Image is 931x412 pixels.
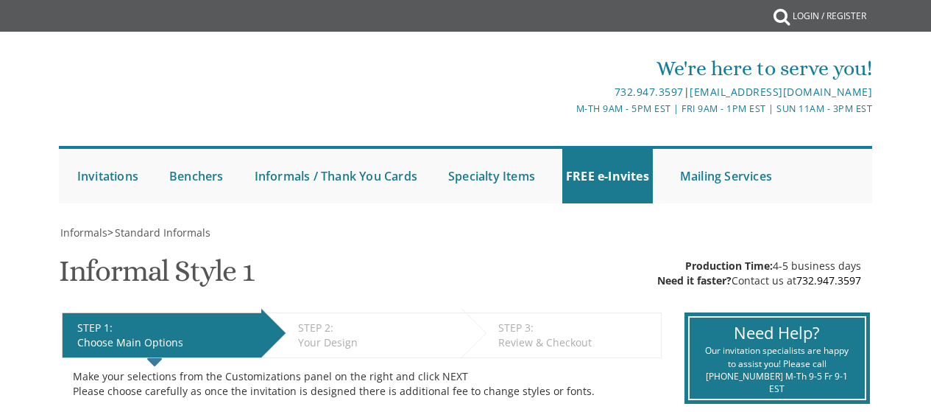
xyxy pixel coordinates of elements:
[615,85,684,99] a: 732.947.3597
[77,321,255,335] div: STEP 1:
[251,149,421,203] a: Informals / Thank You Cards
[298,335,454,350] div: Your Design
[60,226,107,240] span: Informals
[115,226,210,240] span: Standard Informals
[330,54,872,83] div: We're here to serve you!
[59,255,254,298] h1: Informal Style 1
[498,321,654,335] div: STEP 3:
[74,149,142,203] a: Invitations
[330,101,872,116] div: M-Th 9am - 5pm EST | Fri 9am - 1pm EST | Sun 11am - 3pm EST
[690,85,872,99] a: [EMAIL_ADDRESS][DOMAIN_NAME]
[107,226,210,240] span: >
[498,335,654,350] div: Review & Checkout
[657,259,861,288] div: 4-5 business days Contact us at
[701,321,854,344] div: Need Help?
[59,226,107,240] a: Informals
[166,149,227,203] a: Benchers
[298,321,454,335] div: STEP 2:
[330,83,872,101] div: |
[676,149,776,203] a: Mailing Services
[73,369,651,399] div: Make your selections from the Customizations panel on the right and click NEXT Please choose care...
[701,344,854,395] div: Our invitation specialists are happy to assist you! Please call [PHONE_NUMBER] M-Th 9-5 Fr 9-1 EST
[113,226,210,240] a: Standard Informals
[685,259,773,273] span: Production Time:
[77,335,255,350] div: Choose Main Options
[562,149,653,203] a: FREE e-Invites
[445,149,539,203] a: Specialty Items
[657,273,732,287] span: Need it faster?
[796,273,861,287] a: 732.947.3597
